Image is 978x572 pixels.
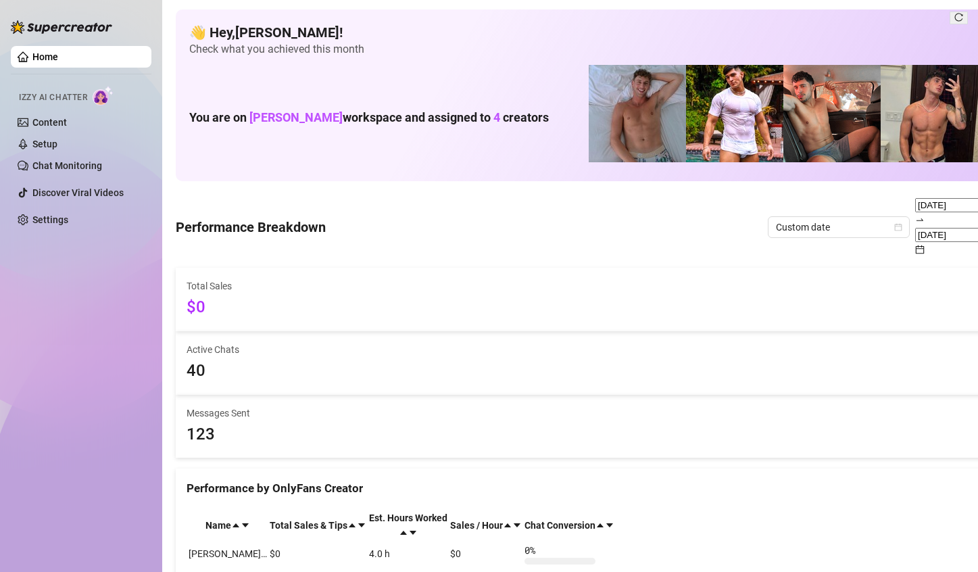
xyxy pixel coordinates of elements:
[32,160,102,171] a: Chat Monitoring
[269,510,367,541] th: Total Sales & Tips
[881,65,978,162] img: Zach
[189,42,978,57] span: Check what you achieved this month
[524,510,615,541] th: Chat Conversion
[915,215,925,224] span: swap-right
[503,521,512,530] span: caret-up
[32,139,57,149] a: Setup
[176,218,326,237] h4: Performance Breakdown
[32,117,67,128] a: Content
[32,51,58,62] a: Home
[188,542,268,565] td: [PERSON_NAME]…
[915,214,925,225] span: to
[347,521,357,530] span: caret-up
[368,542,448,565] td: 4.0 h
[205,520,231,531] span: Name
[93,86,114,105] img: AI Chatter
[249,110,343,124] span: [PERSON_NAME]
[369,510,447,525] div: Est. Hours Worked
[269,542,367,565] td: $0
[449,542,522,565] td: $0
[605,521,614,530] span: caret-down
[783,65,881,162] img: Osvaldo
[524,543,546,558] span: 0 %
[357,521,366,530] span: caret-down
[776,217,902,237] span: Custom date
[32,187,124,198] a: Discover Viral Videos
[954,13,963,22] span: reload
[524,520,595,531] span: Chat Conversion
[915,245,925,254] span: calendar
[189,110,549,125] h1: You are on workspace and assigned to creators
[894,223,902,231] span: calendar
[270,520,347,531] span: Total Sales & Tips
[512,521,522,530] span: caret-down
[449,510,522,541] th: Sales / Hour
[595,521,605,530] span: caret-up
[589,65,686,162] img: Joey
[32,214,68,225] a: Settings
[399,528,408,538] span: caret-up
[189,23,978,42] h4: 👋 Hey, [PERSON_NAME] !
[408,528,418,538] span: caret-down
[231,521,241,530] span: caret-up
[493,110,500,124] span: 4
[450,520,503,531] span: Sales / Hour
[686,65,783,162] img: Hector
[188,510,268,541] th: Name
[19,91,87,104] span: Izzy AI Chatter
[241,521,250,530] span: caret-down
[11,20,112,34] img: logo-BBDzfeDw.svg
